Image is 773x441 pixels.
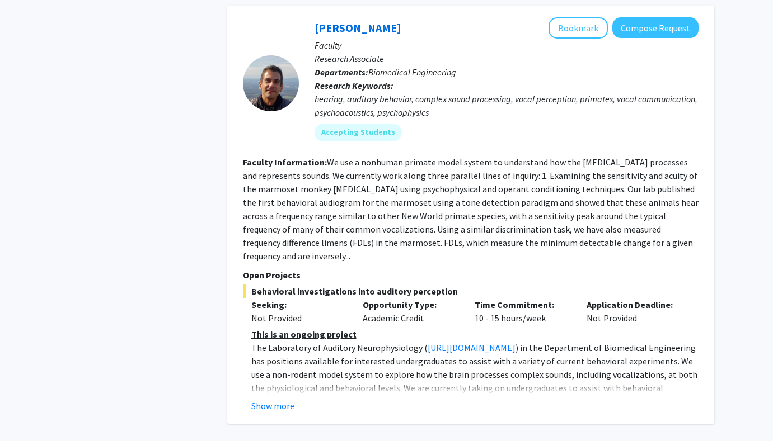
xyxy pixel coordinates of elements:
a: [URL][DOMAIN_NAME] [428,342,516,353]
button: Add Michael Osmanski to Bookmarks [549,17,608,39]
button: Show more [251,399,294,412]
button: Compose Request to Michael Osmanski [612,17,699,38]
a: [PERSON_NAME] [315,21,401,35]
span: Biomedical Engineering [368,67,456,78]
div: Not Provided [578,298,690,325]
p: Seeking: [251,298,346,311]
mat-chip: Accepting Students [315,124,402,141]
p: Application Deadline: [587,298,682,311]
b: Departments: [315,67,368,78]
div: hearing, auditory behavior, complex sound processing, vocal perception, primates, vocal communica... [315,92,699,119]
iframe: Chat [8,391,48,433]
span: The Laboratory of Auditory Neurophysiology ( [251,342,428,353]
u: This is an ongoing project [251,329,357,340]
div: Academic Credit [354,298,466,325]
span: Behavioral investigations into auditory perception [243,284,699,298]
fg-read-more: We use a nonhuman primate model system to understand how the [MEDICAL_DATA] processes and represe... [243,157,699,262]
p: Open Projects [243,268,699,282]
p: Opportunity Type: [363,298,458,311]
b: Research Keywords: [315,80,393,91]
p: Faculty [315,39,699,52]
b: Faculty Information: [243,157,327,168]
p: Research Associate [315,52,699,65]
div: 10 - 15 hours/week [466,298,578,325]
div: Not Provided [251,311,346,325]
p: Time Commitment: [475,298,570,311]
